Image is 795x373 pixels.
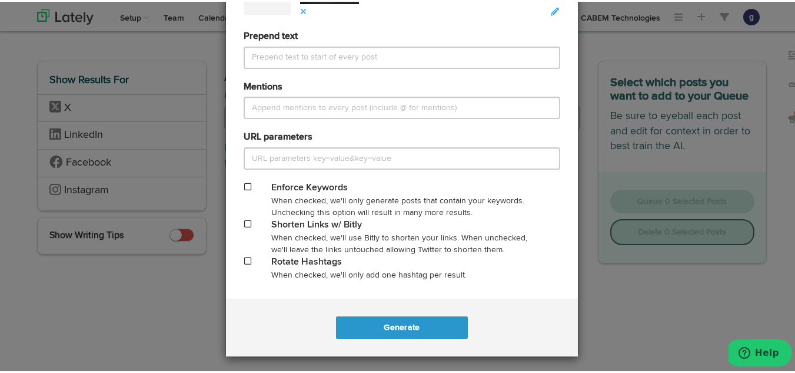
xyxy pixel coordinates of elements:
[271,268,532,279] div: When checked, we'll only add one hashtag per result.
[244,95,560,117] input: Append mentions to every post (include @ for mentions)
[244,79,282,93] label: Mentions
[271,180,532,193] div: Enforce Keywords
[271,193,532,217] div: When checked, we'll only generate posts that contain your keywords. Unchecking this option will r...
[271,254,532,268] div: Rotate Hashtags
[271,230,532,254] div: When checked, we'll use Bitly to shorten your links. When unchecked, we'll leave the links untouc...
[271,217,532,230] div: Shorten Links w/ Bitly
[336,315,467,337] button: Generate
[729,338,792,367] iframe: Opens a widget where you can find more information
[244,129,312,143] label: URL parameters
[244,146,560,168] input: URL parameters key=value&key=value
[244,28,298,42] label: Prepend text
[244,45,560,67] input: Prepend text to start of every post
